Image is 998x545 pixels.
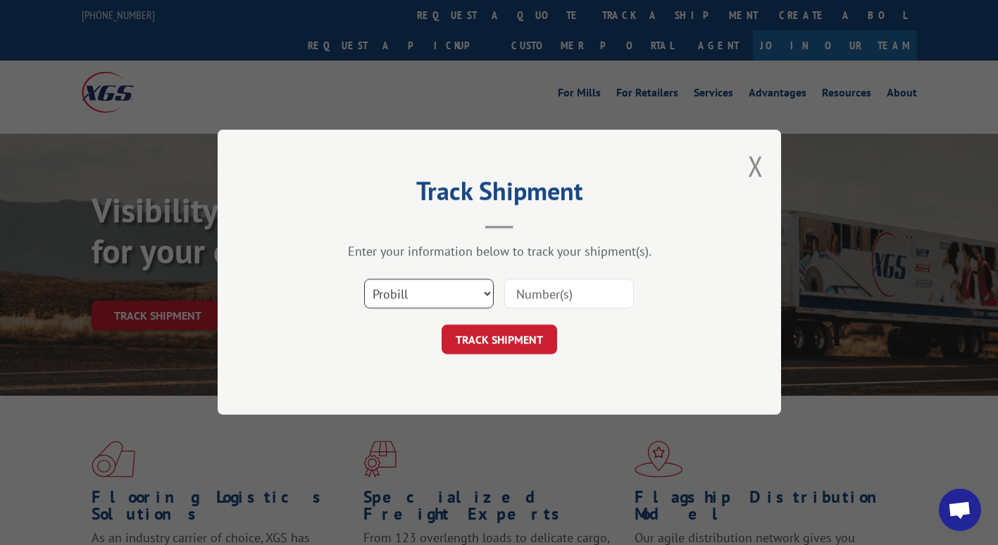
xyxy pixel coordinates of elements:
h2: Track Shipment [288,181,711,208]
div: Enter your information below to track your shipment(s). [288,244,711,260]
button: TRACK SHIPMENT [442,325,557,355]
input: Number(s) [504,280,634,309]
button: Close modal [748,147,763,184]
div: Open chat [939,489,981,531]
